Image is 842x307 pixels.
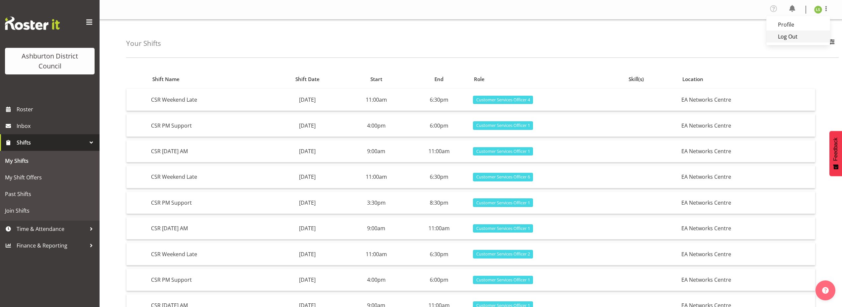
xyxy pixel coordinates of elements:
[679,114,815,137] td: EA Networks Centre
[148,243,270,265] td: CSR Weekend Late
[408,166,470,188] td: 6:30pm
[148,269,270,291] td: CSR PM Support
[476,97,530,103] span: Customer Services Officer 4
[679,89,815,111] td: EA Networks Centre
[152,75,266,83] div: Shift Name
[476,174,530,180] span: Customer Services Officer 6
[270,243,345,265] td: [DATE]
[2,202,98,219] a: Join Shifts
[408,114,470,137] td: 6:00pm
[408,192,470,214] td: 8:30pm
[2,153,98,169] a: My Shifts
[679,269,815,291] td: EA Networks Centre
[148,217,270,240] td: CSR [DATE] AM
[408,140,470,162] td: 11:00am
[5,172,95,182] span: My Shift Offers
[476,148,530,154] span: Customer Services Officer 1
[825,36,839,51] button: Filter Employees
[345,269,408,291] td: 4:00pm
[2,169,98,186] a: My Shift Offers
[274,75,341,83] div: Shift Date
[12,51,88,71] div: Ashburton District Council
[270,217,345,240] td: [DATE]
[148,166,270,188] td: CSR Weekend Late
[408,217,470,240] td: 11:00am
[270,192,345,214] td: [DATE]
[148,114,270,137] td: CSR PM Support
[679,140,815,162] td: EA Networks Centre
[476,251,530,257] span: Customer Services Officer 2
[814,6,822,14] img: liam-stewart8677.jpg
[829,131,842,176] button: Feedback - Show survey
[270,114,345,137] td: [DATE]
[408,269,470,291] td: 6:00pm
[476,225,530,232] span: Customer Services Officer 1
[679,243,815,265] td: EA Networks Centre
[270,269,345,291] td: [DATE]
[474,75,621,83] div: Role
[766,19,830,31] a: Profile
[679,217,815,240] td: EA Networks Centre
[270,140,345,162] td: [DATE]
[682,75,811,83] div: Location
[629,75,675,83] div: Skill(s)
[17,104,96,114] span: Roster
[345,243,408,265] td: 11:00am
[345,140,408,162] td: 9:00am
[766,31,830,43] a: Log Out
[833,138,839,161] span: Feedback
[148,192,270,214] td: CSR PM Support
[822,287,829,294] img: help-xxl-2.png
[148,89,270,111] td: CSR Weekend Late
[679,166,815,188] td: EA Networks Centre
[17,241,86,251] span: Finance & Reporting
[17,224,86,234] span: Time & Attendance
[270,89,345,111] td: [DATE]
[345,114,408,137] td: 4:00pm
[5,189,95,199] span: Past Shifts
[349,75,404,83] div: Start
[408,89,470,111] td: 6:30pm
[476,277,530,283] span: Customer Services Officer 1
[17,138,86,148] span: Shifts
[345,192,408,214] td: 3:30pm
[679,192,815,214] td: EA Networks Centre
[476,200,530,206] span: Customer Services Officer 1
[5,206,95,216] span: Join Shifts
[5,156,95,166] span: My Shifts
[270,166,345,188] td: [DATE]
[412,75,467,83] div: End
[126,40,161,47] h4: Your Shifts
[408,243,470,265] td: 6:30pm
[2,186,98,202] a: Past Shifts
[345,166,408,188] td: 11:00am
[345,217,408,240] td: 9:00am
[476,122,530,129] span: Customer Services Officer 1
[148,140,270,162] td: CSR [DATE] AM
[5,17,60,30] img: Rosterit website logo
[345,89,408,111] td: 11:00am
[17,121,96,131] span: Inbox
